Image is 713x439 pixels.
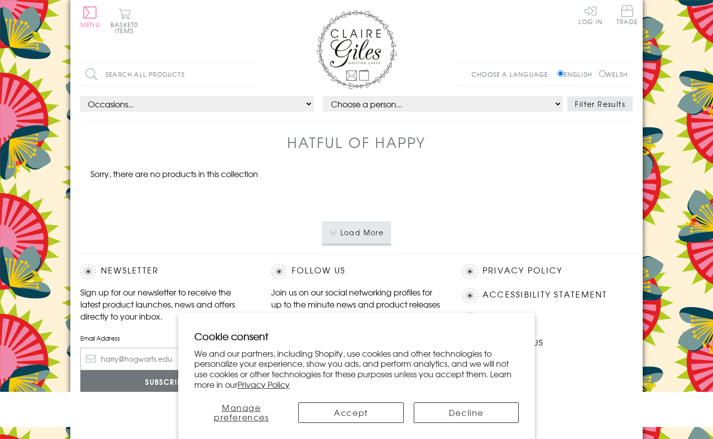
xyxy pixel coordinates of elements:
[80,168,268,180] p: Sorry, there are no products in this collection
[298,402,403,423] button: Accept
[237,378,290,390] a: Privacy Policy
[557,70,597,79] label: English
[271,286,442,322] p: Join us on our social networking profiles for up to the minute news and product releases the mome...
[483,312,509,326] a: Blog
[80,370,251,393] input: Subscribe
[567,96,633,111] button: Filter Results
[194,329,519,343] h2: Cookie consent
[246,63,256,86] input: Search
[80,20,100,29] span: Menu
[471,70,555,79] p: Choose a language:
[578,5,603,25] a: Log In
[557,70,564,77] input: English
[80,7,100,28] button: Menu
[214,401,269,423] span: Manage preferences
[287,132,426,153] h1: Hatful of Happy
[194,402,288,423] button: Manage preferences
[110,8,138,34] button: Basket0 items
[80,286,251,322] p: Sign up for our newsletter to receive the latest product launches, news and offers directly to yo...
[414,402,519,423] button: Decline
[80,334,251,343] label: Email Address
[322,221,392,243] button: Load More
[194,348,519,390] p: We and our partners, including Shopify, use cookies and other technologies to personalize your ex...
[599,70,628,79] label: Welsh
[483,264,562,277] a: Privacy Policy
[483,288,608,302] a: Accessibility Statement
[80,348,251,370] input: harry@hogwarts.edu
[617,5,638,25] span: Trade
[599,70,606,77] input: Welsh
[80,63,256,86] input: Search all products
[115,20,138,35] span: 0 items
[271,264,442,279] h2: Follow Us
[617,5,638,27] a: Trade
[80,264,251,279] h2: Newsletter
[316,10,397,89] img: Claire Giles Greetings Cards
